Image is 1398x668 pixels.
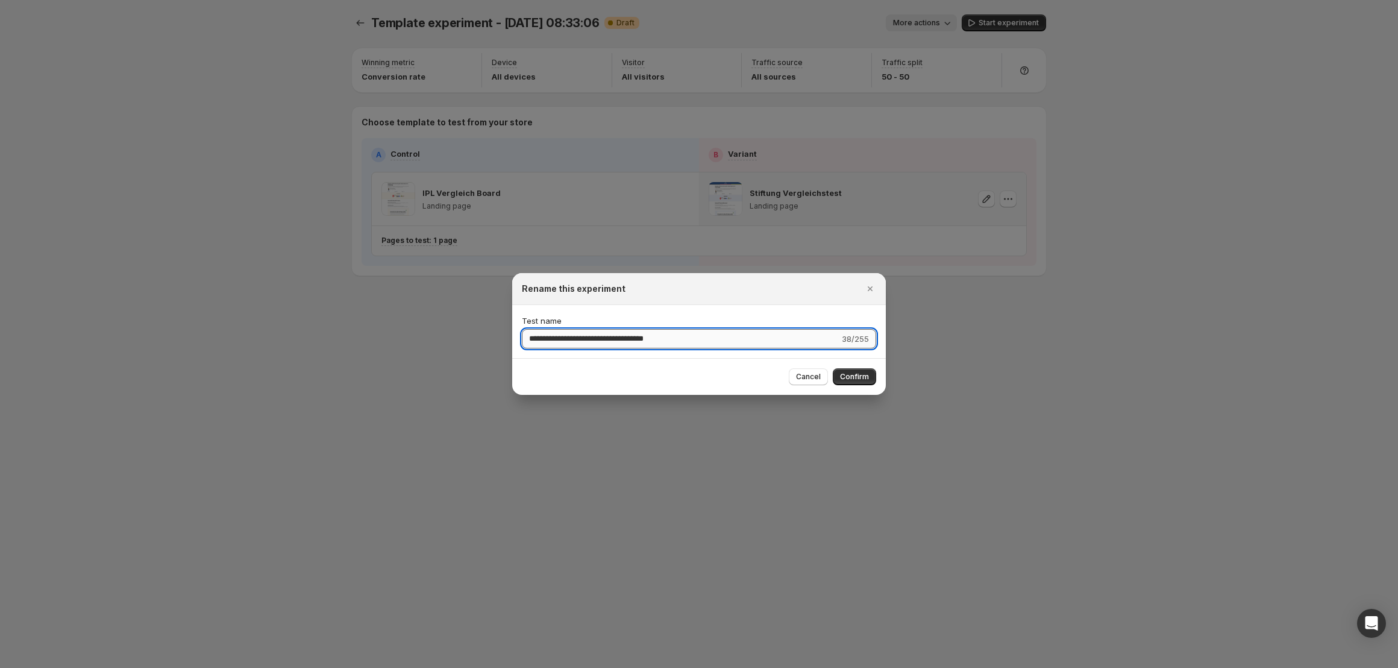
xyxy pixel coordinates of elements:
button: Confirm [833,368,876,385]
div: Open Intercom Messenger [1357,609,1386,638]
span: Test name [522,316,562,326]
h2: Rename this experiment [522,283,625,295]
span: Cancel [796,372,821,382]
span: Confirm [840,372,869,382]
button: Close [862,280,879,297]
button: Cancel [789,368,828,385]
